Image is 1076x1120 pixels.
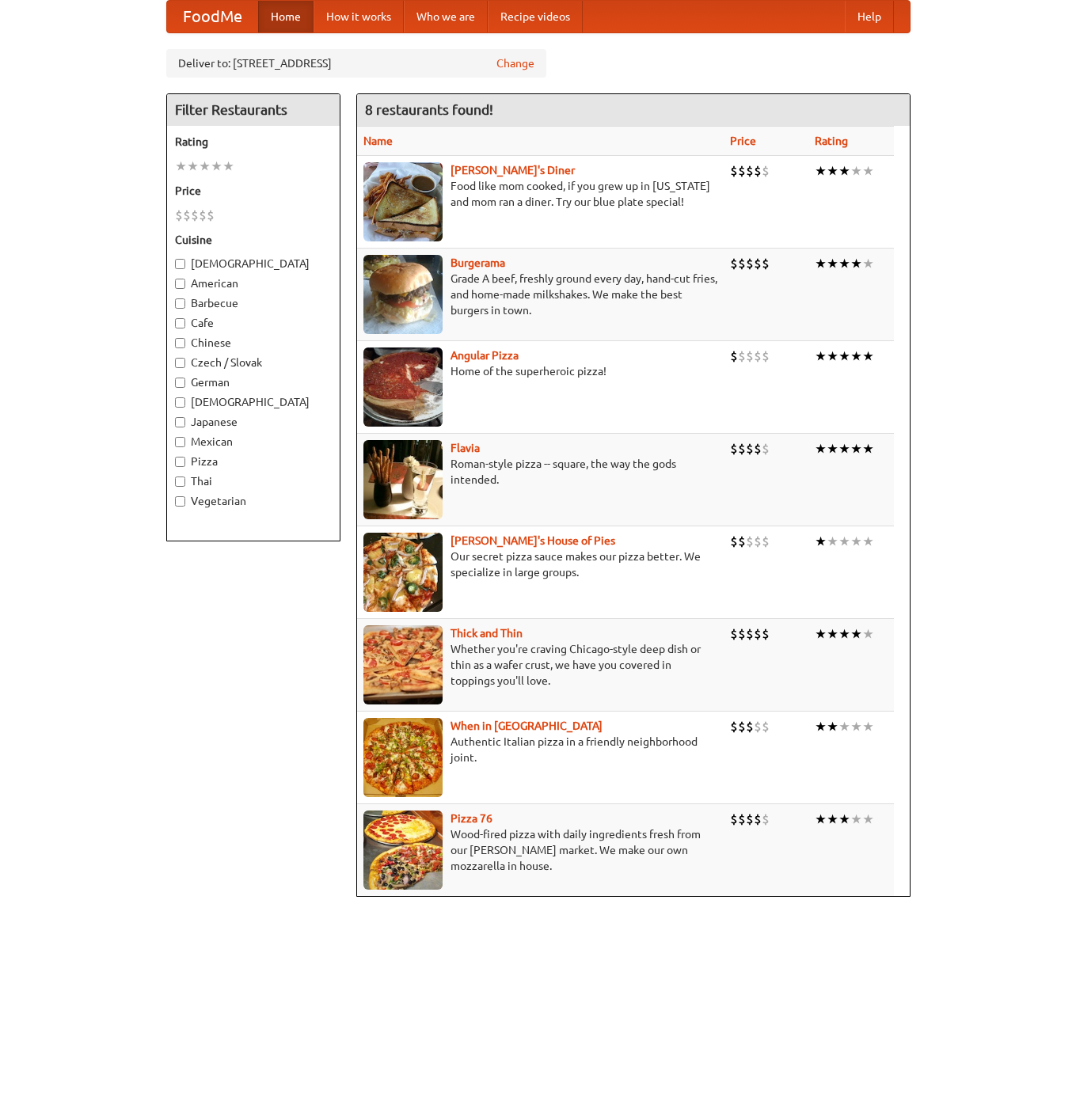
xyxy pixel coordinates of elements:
[850,718,862,735] li: ★
[191,207,199,224] li: $
[746,347,754,365] li: $
[363,641,718,689] p: Whether you're craving Chicago-style deep dish or thin as a wafer crust, we have you covered in t...
[738,533,746,550] li: $
[199,207,207,224] li: $
[827,718,838,735] li: ★
[175,414,332,430] label: Japanese
[754,162,762,180] li: $
[862,255,874,272] li: ★
[363,811,443,890] img: pizza76.jpg
[862,533,874,550] li: ★
[850,811,862,828] li: ★
[862,625,874,643] li: ★
[175,434,332,450] label: Mexican
[762,811,770,828] li: $
[754,811,762,828] li: $
[207,207,215,224] li: $
[827,440,838,457] li: ★
[451,349,519,362] b: Angular Pizza
[451,164,575,177] a: [PERSON_NAME]'s Diner
[815,255,827,272] li: ★
[175,476,185,487] input: Thai
[815,625,827,643] li: ★
[363,271,718,318] p: Grade A beef, freshly ground every day, hand-cut fries, and home-made milkshakes. We make the bes...
[762,440,770,457] li: $
[175,457,185,467] input: Pizza
[363,440,443,519] img: flavia.jpg
[838,533,850,550] li: ★
[815,718,827,735] li: ★
[175,493,332,509] label: Vegetarian
[175,473,332,489] label: Thai
[815,440,827,457] li: ★
[175,358,185,368] input: Czech / Slovak
[175,275,332,291] label: American
[754,255,762,272] li: $
[850,255,862,272] li: ★
[862,718,874,735] li: ★
[738,625,746,643] li: $
[746,533,754,550] li: $
[738,811,746,828] li: $
[175,378,185,388] input: German
[175,374,332,390] label: German
[183,207,191,224] li: $
[730,255,738,272] li: $
[166,49,546,78] div: Deliver to: [STREET_ADDRESS]
[838,718,850,735] li: ★
[850,347,862,365] li: ★
[862,347,874,365] li: ★
[363,135,393,147] a: Name
[451,442,480,454] a: Flavia
[762,533,770,550] li: $
[175,397,185,408] input: [DEMOGRAPHIC_DATA]
[754,625,762,643] li: $
[762,625,770,643] li: $
[762,347,770,365] li: $
[363,456,718,488] p: Roman-style pizza -- square, the way the gods intended.
[730,811,738,828] li: $
[451,256,505,269] a: Burgerama
[862,440,874,457] li: ★
[754,347,762,365] li: $
[363,162,443,241] img: sallys.jpg
[738,162,746,180] li: $
[754,440,762,457] li: $
[746,718,754,735] li: $
[451,719,603,732] a: When in [GEOGRAPHIC_DATA]
[175,496,185,507] input: Vegetarian
[451,534,615,547] a: [PERSON_NAME]'s House of Pies
[762,718,770,735] li: $
[746,625,754,643] li: $
[365,102,493,117] ng-pluralize: 8 restaurants found!
[175,315,332,331] label: Cafe
[738,440,746,457] li: $
[199,158,211,175] li: ★
[175,183,332,199] h5: Price
[175,437,185,447] input: Mexican
[827,533,838,550] li: ★
[730,718,738,735] li: $
[850,162,862,180] li: ★
[363,363,718,379] p: Home of the superheroic pizza!
[827,811,838,828] li: ★
[730,135,756,147] a: Price
[222,158,234,175] li: ★
[746,255,754,272] li: $
[404,1,488,32] a: Who we are
[827,255,838,272] li: ★
[827,347,838,365] li: ★
[815,811,827,828] li: ★
[363,255,443,334] img: burgerama.jpg
[175,318,185,328] input: Cafe
[363,178,718,210] p: Food like mom cooked, if you grew up in [US_STATE] and mom ran a diner. Try our blue plate special!
[838,811,850,828] li: ★
[738,255,746,272] li: $
[738,718,746,735] li: $
[451,627,523,640] a: Thick and Thin
[827,162,838,180] li: ★
[175,417,185,427] input: Japanese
